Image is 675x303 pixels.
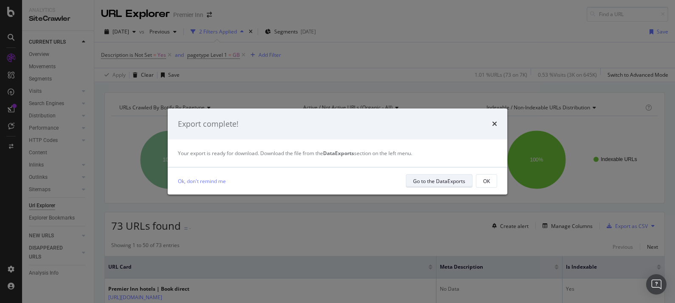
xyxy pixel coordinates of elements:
div: Go to the DataExports [413,178,465,185]
span: section on the left menu. [323,150,412,157]
div: Open Intercom Messenger [646,274,667,295]
div: times [492,119,497,130]
div: modal [168,108,507,195]
strong: DataExports [323,150,354,157]
button: OK [476,174,497,188]
div: OK [483,178,490,185]
div: Export complete! [178,119,239,130]
button: Go to the DataExports [406,174,472,188]
div: Your export is ready for download. Download the file from the [178,150,497,157]
a: Ok, don't remind me [178,177,226,186]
